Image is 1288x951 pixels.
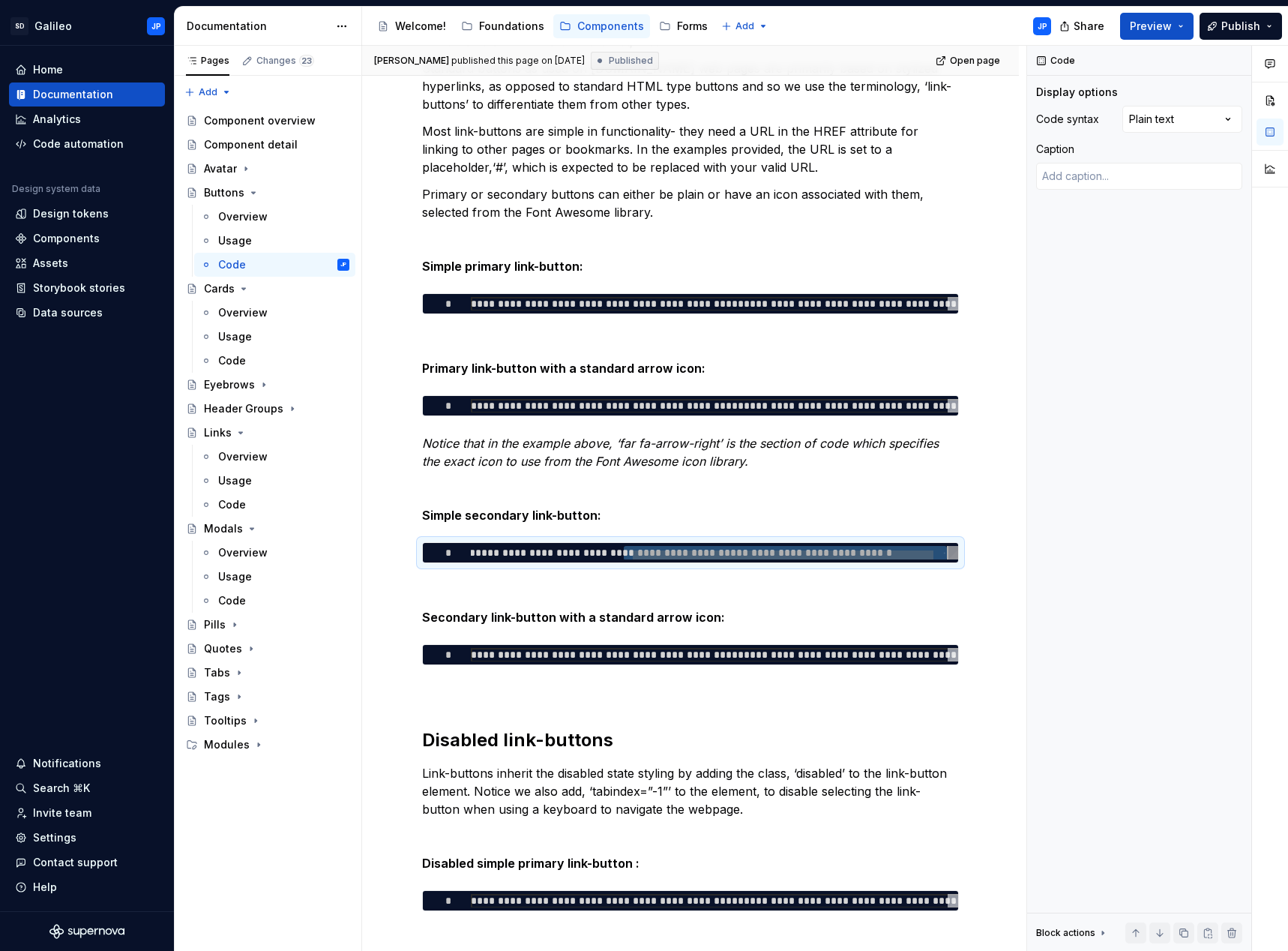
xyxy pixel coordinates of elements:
a: Analytics [9,107,165,131]
strong: Disabled simple primary link-button : [422,856,640,871]
a: Welcome! [371,14,452,38]
div: Welcome! [395,19,446,34]
a: Home [9,58,165,82]
span: Add [199,86,217,98]
div: Documentation [187,19,328,34]
div: Code syntax [1036,112,1099,127]
div: Pills [204,617,226,632]
a: Settings [9,826,165,850]
div: Design system data [12,183,100,195]
span: [PERSON_NAME] [374,55,449,67]
a: Storybook stories [9,276,165,300]
div: Settings [33,830,76,845]
svg: Supernova Logo [49,924,124,939]
div: Usage [218,233,252,248]
div: Header Groups [204,401,283,416]
div: Assets [33,256,68,271]
a: Cards [180,277,355,301]
div: Usage [218,569,252,584]
button: Contact support [9,850,165,874]
span: Add [735,20,754,32]
div: Cards [204,281,235,296]
div: Code [218,497,246,512]
button: Search ⌘K [9,776,165,800]
div: published this page on [DATE] [451,55,585,67]
a: Usage [194,565,355,589]
button: Add [180,82,236,103]
div: Caption [1036,142,1074,157]
a: Usage [194,229,355,253]
div: Design tokens [33,206,109,221]
div: Code [218,257,246,272]
div: Invite team [33,805,91,820]
div: Block actions [1036,922,1109,943]
a: Code [194,589,355,613]
a: Components [9,226,165,250]
strong: Secondary link-button with a standard arrow icon: [422,610,725,625]
div: Documentation [33,87,113,102]
div: Component overview [204,113,316,128]
div: Usage [218,329,252,344]
div: Data sources [33,305,103,320]
div: Tooltips [204,713,247,728]
strong: Simple primary link-button: [422,259,583,274]
a: Modals [180,517,355,541]
div: Page tree [180,109,355,757]
div: Code [218,353,246,368]
a: Tooltips [180,709,355,733]
div: Quotes [204,641,242,656]
a: Eyebrows [180,373,355,397]
h2: Disabled link-buttons [422,728,959,752]
div: Pages [186,55,229,67]
span: Preview [1130,19,1172,34]
a: Design tokens [9,202,165,226]
span: 23 [299,55,314,67]
a: Component overview [180,109,355,133]
button: Add [717,16,773,37]
button: Preview [1120,13,1194,40]
div: Display options [1036,85,1118,100]
div: Links [204,425,232,440]
a: Overview [194,301,355,325]
a: Open page [931,50,1007,71]
a: Avatar [180,157,355,181]
a: Tabs [180,661,355,685]
p: Most link-buttons are simple in functionality- they need a URL in the HREF attribute for linking ... [422,122,959,176]
button: Notifications [9,751,165,775]
div: JP [340,257,346,272]
div: JP [1038,20,1047,32]
a: Overview [194,445,355,469]
div: Overview [218,305,268,320]
a: Quotes [180,637,355,661]
a: Overview [194,205,355,229]
a: Components [553,14,650,38]
a: Code automation [9,132,165,156]
div: Overview [218,449,268,464]
div: Usage [218,473,252,488]
a: Documentation [9,82,165,106]
p: Link-buttons inherit the disabled state styling by adding the class, ‘disabled’ to the link-butto... [422,764,959,818]
a: Code [194,349,355,373]
div: Foundations [479,19,544,34]
div: Forms [677,19,708,34]
div: Analytics [33,112,81,127]
a: Tags [180,685,355,709]
div: SD [10,17,28,35]
a: CodeJP [194,253,355,277]
div: Overview [218,209,268,224]
a: Pills [180,613,355,637]
a: Header Groups [180,397,355,421]
a: Forms [653,14,714,38]
em: Notice that in the example above, ‘far fa-arrow-right’ is the section of code which specifies the... [422,436,942,469]
span: Open page [950,55,1000,67]
div: Component detail [204,137,298,152]
p: Standard buttons as used on [DOMAIN_NAME] web pages are primarily based on stylized hyperlinks, a... [422,59,959,113]
button: Help [9,875,165,899]
a: Usage [194,469,355,493]
div: Contact support [33,855,118,870]
p: Primary or secondary buttons can either be plain or have an icon associated with them, selected f... [422,185,959,221]
div: Changes [256,55,314,67]
a: Component detail [180,133,355,157]
div: Block actions [1036,927,1095,939]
